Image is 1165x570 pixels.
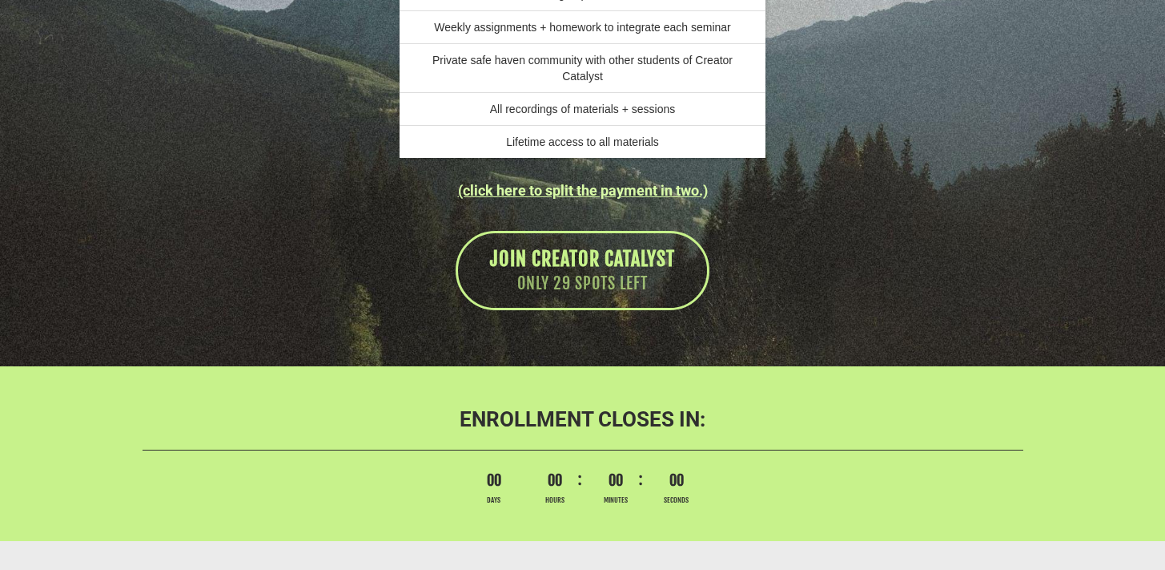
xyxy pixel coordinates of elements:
[472,495,516,506] span: Days
[532,495,577,506] span: Hours
[472,471,516,491] span: 00
[654,471,699,491] span: 00
[654,495,699,506] span: Seconds
[490,103,676,115] span: All recordings of materials + sessions
[490,273,675,296] span: ONLY 29 SPOTS LEFT
[458,182,708,199] a: (click here to split the payment in two.)
[532,471,577,491] span: 00
[593,495,638,506] span: Minutes
[432,54,733,83] span: Private safe haven community with other students of Creator Catalyst
[434,21,731,34] span: Weekly assignments + homework to integrate each seminar
[593,471,638,491] span: 00
[460,407,705,431] b: ENROLLMENT CLOSES IN:
[490,247,675,271] span: JOIN CREATOR CATALYST
[456,231,709,310] a: JOIN CREATOR CATALYST ONLY 29 SPOTS LEFT
[506,135,659,148] span: Lifetime access to all materials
